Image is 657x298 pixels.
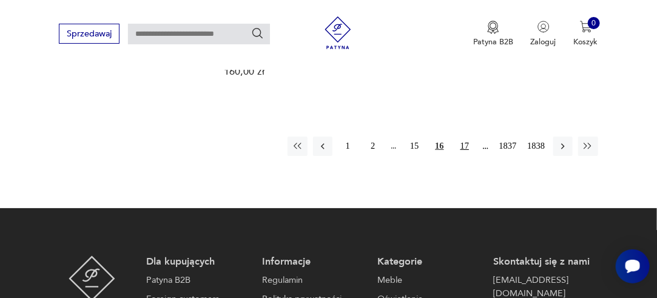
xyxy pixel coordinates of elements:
[473,36,513,47] p: Patyna B2B
[59,24,119,44] button: Sprzedawaj
[430,137,449,156] button: 16
[262,274,362,287] a: Regulamin
[473,21,513,47] button: Patyna B2B
[616,249,650,283] iframe: Smartsupp widget button
[580,21,592,33] img: Ikona koszyka
[473,21,513,47] a: Ikona medaluPatyna B2B
[146,256,246,269] p: Dla kupujących
[493,256,593,269] p: Skontaktuj się z nami
[363,137,383,156] button: 2
[338,137,357,156] button: 1
[525,137,548,156] button: 1838
[378,274,477,287] a: Meble
[588,17,600,29] div: 0
[487,21,499,34] img: Ikona medalu
[59,31,119,38] a: Sprzedawaj
[531,36,556,47] p: Zaloguj
[251,27,264,40] button: Szukaj
[455,137,474,156] button: 17
[378,256,477,269] p: Kategorie
[262,256,362,269] p: Informacje
[318,16,359,49] img: Patyna - sklep z meblami i dekoracjami vintage
[405,137,424,156] button: 15
[537,21,550,33] img: Ikonka użytkownika
[496,137,519,156] button: 1837
[146,274,246,287] a: Patyna B2B
[574,21,598,47] button: 0Koszyk
[224,67,333,76] p: 160,00 zł
[574,36,598,47] p: Koszyk
[531,21,556,47] button: Zaloguj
